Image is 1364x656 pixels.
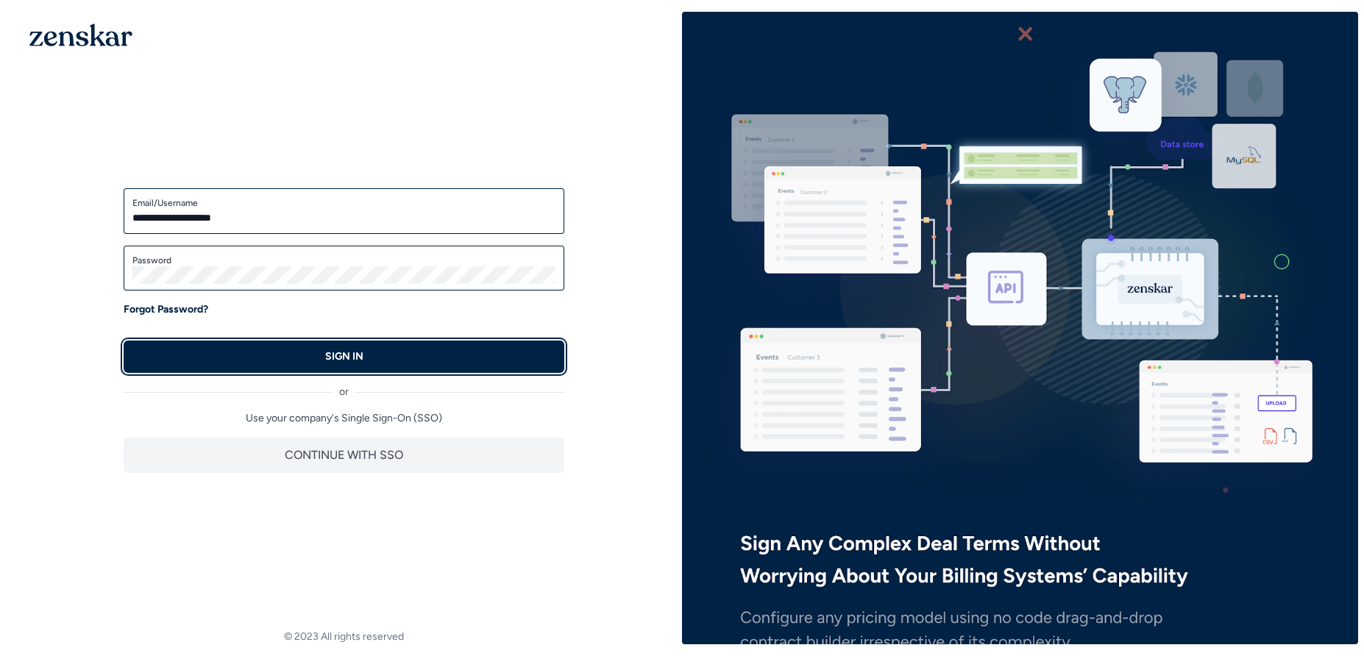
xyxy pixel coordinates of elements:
p: SIGN IN [325,349,363,364]
a: Forgot Password? [124,302,208,317]
label: Password [132,254,555,266]
footer: © 2023 All rights reserved [6,630,682,644]
label: Email/Username [132,197,555,209]
img: 1OGAJ2xQqyY4LXKgY66KYq0eOWRCkrZdAb3gUhuVAqdWPZE9SRJmCz+oDMSn4zDLXe31Ii730ItAGKgCKgCCgCikA4Av8PJUP... [29,24,132,46]
div: or [124,373,564,399]
button: SIGN IN [124,341,564,373]
p: Use your company's Single Sign-On (SSO) [124,411,564,426]
button: CONTINUE WITH SSO [124,438,564,473]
